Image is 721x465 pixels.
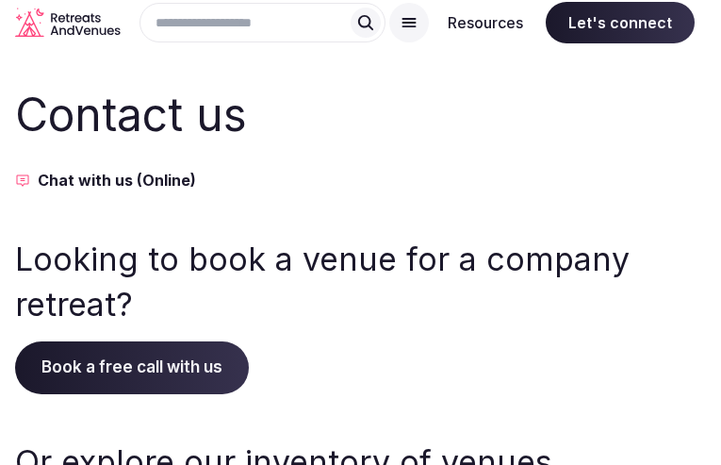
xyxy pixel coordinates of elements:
button: Chat with us (Online) [15,169,706,191]
svg: Retreats and Venues company logo [15,8,121,37]
h2: Contact us [15,83,706,146]
button: Resources [433,2,538,43]
a: Book a free call with us [15,357,249,376]
span: Let's connect [546,2,695,43]
span: Book a free call with us [15,341,249,394]
h3: Looking to book a venue for a company retreat? [15,237,706,326]
a: Visit the homepage [15,8,121,37]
